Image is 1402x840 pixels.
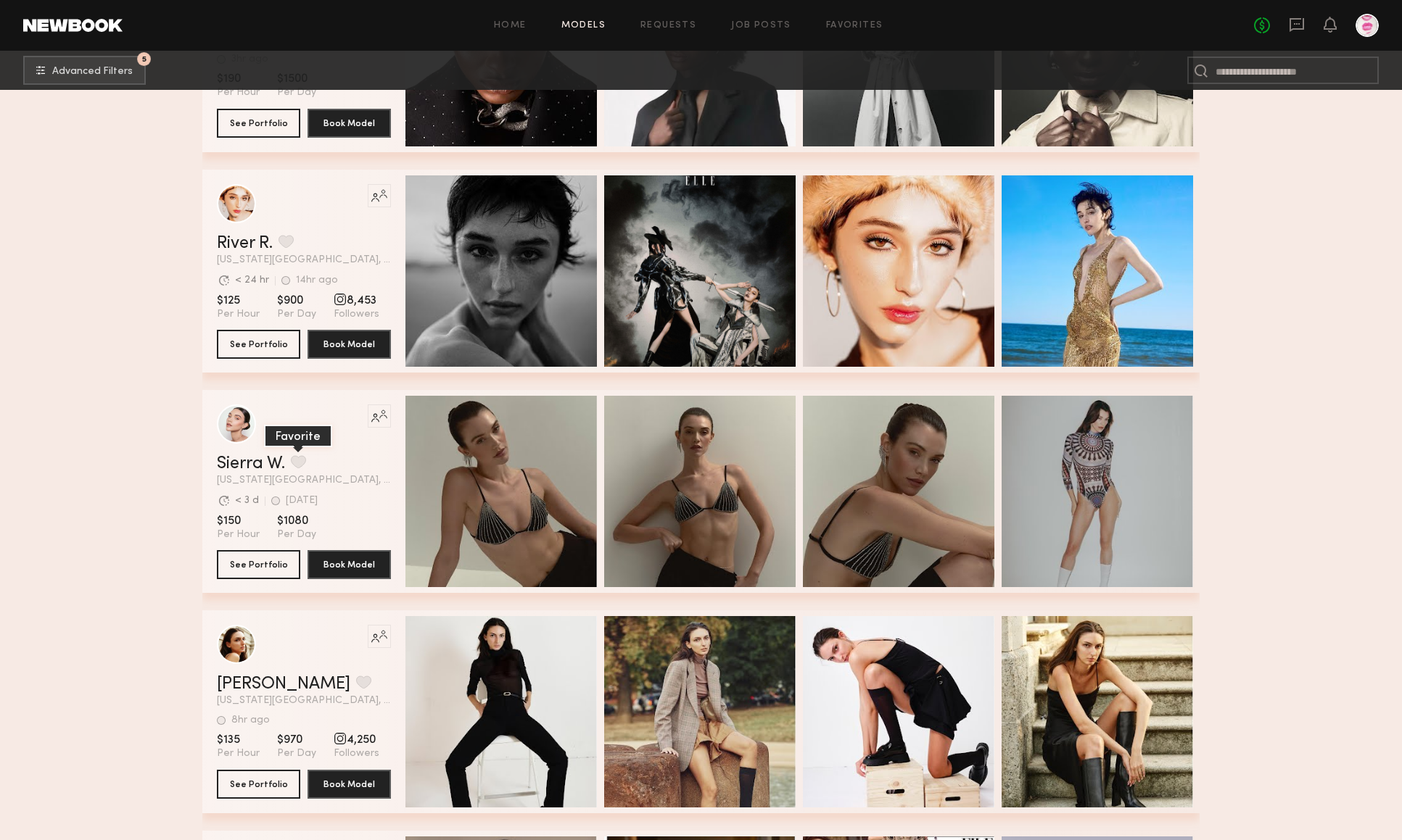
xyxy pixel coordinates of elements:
span: $135 [217,733,260,747]
span: Per Hour [217,86,260,99]
span: Per Hour [217,528,260,541]
div: [DATE] [286,496,318,506]
a: Sierra W. [217,455,285,473]
span: $970 [277,733,316,747]
span: Followers [334,308,379,321]
div: 14hr ago [296,275,338,286]
span: 5 [142,56,147,62]
span: $900 [277,294,316,308]
button: See Portfolio [217,109,300,138]
span: Per Hour [217,308,260,321]
span: $1080 [277,514,316,528]
span: 8,453 [334,294,379,308]
span: [US_STATE][GEOGRAPHIC_DATA], [GEOGRAPHIC_DATA] [217,255,391,265]
button: See Portfolio [217,330,300,359]
a: Favorites [826,21,883,30]
a: Requests [640,21,696,30]
button: Book Model [308,109,391,138]
div: < 24 hr [235,275,269,286]
span: $150 [217,514,260,528]
button: Book Model [308,330,391,359]
span: Followers [334,747,379,760]
span: 4,250 [334,733,379,747]
span: Per Hour [217,747,260,760]
button: See Portfolio [217,770,300,799]
a: River R. [217,235,273,252]
span: Advanced Filters [52,67,133,77]
span: Per Day [277,308,316,321]
span: Per Day [277,747,316,760]
span: [US_STATE][GEOGRAPHIC_DATA], [GEOGRAPHIC_DATA] [217,696,391,706]
button: Book Model [308,770,391,799]
div: < 3 d [235,496,259,506]
button: See Portfolio [217,550,300,579]
button: Book Model [308,550,391,579]
a: [PERSON_NAME] [217,675,350,693]
span: Per Day [277,528,316,541]
span: $125 [217,294,260,308]
div: 8hr ago [231,715,270,725]
a: Job Posts [731,21,791,30]
button: 5Advanced Filters [23,56,146,85]
span: [US_STATE][GEOGRAPHIC_DATA], [GEOGRAPHIC_DATA] [217,475,391,486]
a: Models [561,21,606,30]
span: Per Day [277,86,316,99]
a: Home [494,21,527,30]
